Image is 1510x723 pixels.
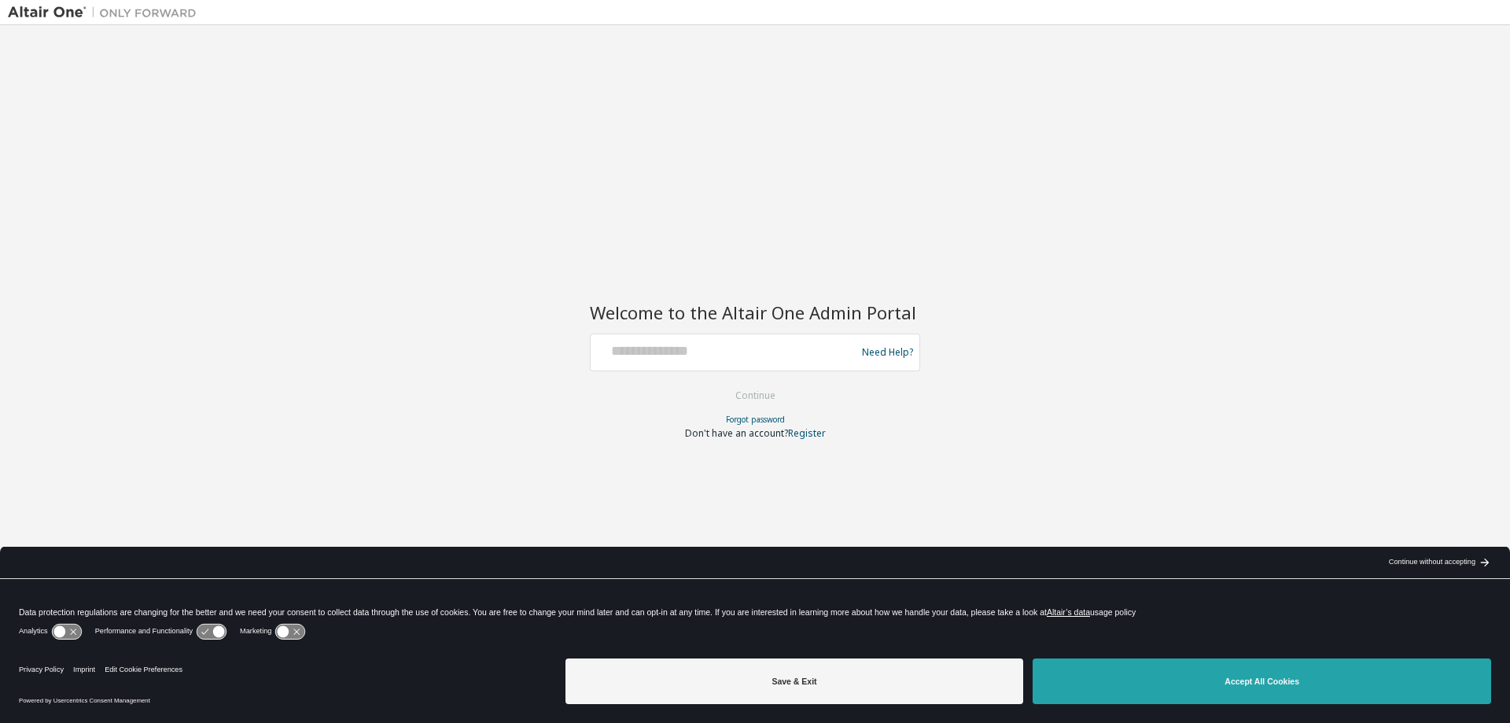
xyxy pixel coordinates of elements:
img: Altair One [8,5,204,20]
h2: Welcome to the Altair One Admin Portal [590,301,920,323]
a: Need Help? [862,352,913,352]
a: Register [788,426,826,440]
span: Don't have an account? [685,426,788,440]
a: Forgot password [726,414,785,425]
